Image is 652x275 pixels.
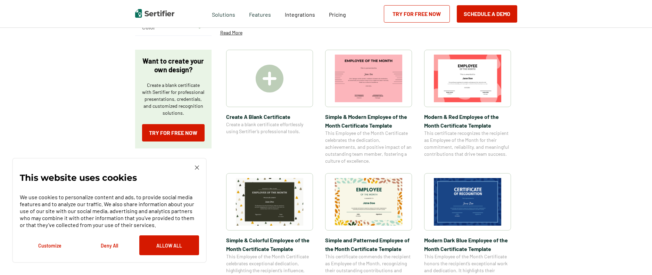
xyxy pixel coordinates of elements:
a: Try for Free Now [142,124,205,141]
img: Modern Dark Blue Employee of the Month Certificate Template [434,178,501,226]
button: Deny All [80,235,139,255]
a: Pricing [329,9,346,18]
button: Allow All [139,235,199,255]
span: This certificate recognizes the recipient as Employee of the Month for their commitment, reliabil... [424,130,511,157]
span: Simple & Modern Employee of the Month Certificate Template [325,112,412,130]
a: Try for Free Now [384,5,450,23]
span: This Employee of the Month Certificate celebrates the dedication, achievements, and positive impa... [325,130,412,164]
a: Simple & Modern Employee of the Month Certificate TemplateSimple & Modern Employee of the Month C... [325,50,412,164]
span: Modern & Red Employee of the Month Certificate Template [424,112,511,130]
p: Read More [220,29,242,36]
span: Create a blank certificate effortlessly using Sertifier’s professional tools. [226,121,313,135]
span: Create A Blank Certificate [226,112,313,121]
img: Cookie Popup Close [195,165,199,170]
button: Customize [20,235,80,255]
span: Simple & Colorful Employee of the Month Certificate Template [226,236,313,253]
span: Features [249,9,271,18]
span: Pricing [329,11,346,18]
span: Simple and Patterned Employee of the Month Certificate Template [325,236,412,253]
p: Create a blank certificate with Sertifier for professional presentations, credentials, and custom... [142,82,205,116]
img: Modern & Red Employee of the Month Certificate Template [434,55,501,102]
p: Want to create your own design? [142,57,205,74]
p: We use cookies to personalize content and ads, to provide social media features and to analyze ou... [20,194,199,228]
img: Sertifier | Digital Credentialing Platform [135,9,174,18]
span: Solutions [212,9,235,18]
p: This website uses cookies [20,174,137,181]
span: Integrations [285,11,315,18]
img: Create A Blank Certificate [256,65,283,92]
img: Simple and Patterned Employee of the Month Certificate Template [335,178,402,226]
button: Schedule a Demo [457,5,517,23]
img: Simple & Colorful Employee of the Month Certificate Template [236,178,303,226]
img: Simple & Modern Employee of the Month Certificate Template [335,55,402,102]
a: Integrations [285,9,315,18]
a: Modern & Red Employee of the Month Certificate TemplateModern & Red Employee of the Month Certifi... [424,50,511,164]
span: Modern Dark Blue Employee of the Month Certificate Template [424,236,511,253]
